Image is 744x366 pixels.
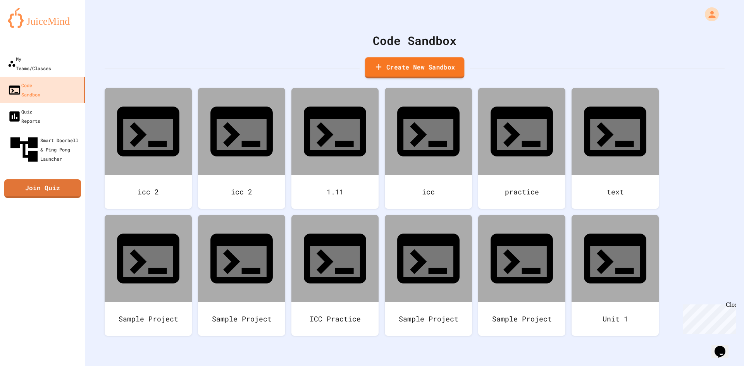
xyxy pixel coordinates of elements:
div: Code Sandbox [105,32,725,49]
a: ICC Practice [291,215,379,336]
a: icc [385,88,472,209]
div: Smart Doorbell & Ping Pong Launcher [8,133,82,166]
a: Join Quiz [4,179,81,198]
div: Chat with us now!Close [3,3,53,49]
a: Create New Sandbox [365,57,465,79]
div: text [572,175,659,209]
div: Sample Project [385,302,472,336]
div: Sample Project [198,302,285,336]
iframe: chat widget [680,301,736,334]
div: icc [385,175,472,209]
div: Code Sandbox [8,81,40,99]
div: Unit 1 [572,302,659,336]
div: icc 2 [105,175,192,209]
div: Quiz Reports [8,107,40,125]
a: practice [478,88,565,209]
a: Unit 1 [572,215,659,336]
div: Sample Project [105,302,192,336]
a: Sample Project [478,215,565,336]
div: My Account [697,5,721,23]
div: ICC Practice [291,302,379,336]
div: practice [478,175,565,209]
img: logo-orange.svg [8,8,77,28]
a: icc 2 [198,88,285,209]
div: My Teams/Classes [8,54,51,73]
a: Sample Project [105,215,192,336]
a: Sample Project [385,215,472,336]
div: icc 2 [198,175,285,209]
iframe: chat widget [711,335,736,358]
div: Sample Project [478,302,565,336]
a: 1.11 [291,88,379,209]
a: Sample Project [198,215,285,336]
a: icc 2 [105,88,192,209]
a: text [572,88,659,209]
div: 1.11 [291,175,379,209]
